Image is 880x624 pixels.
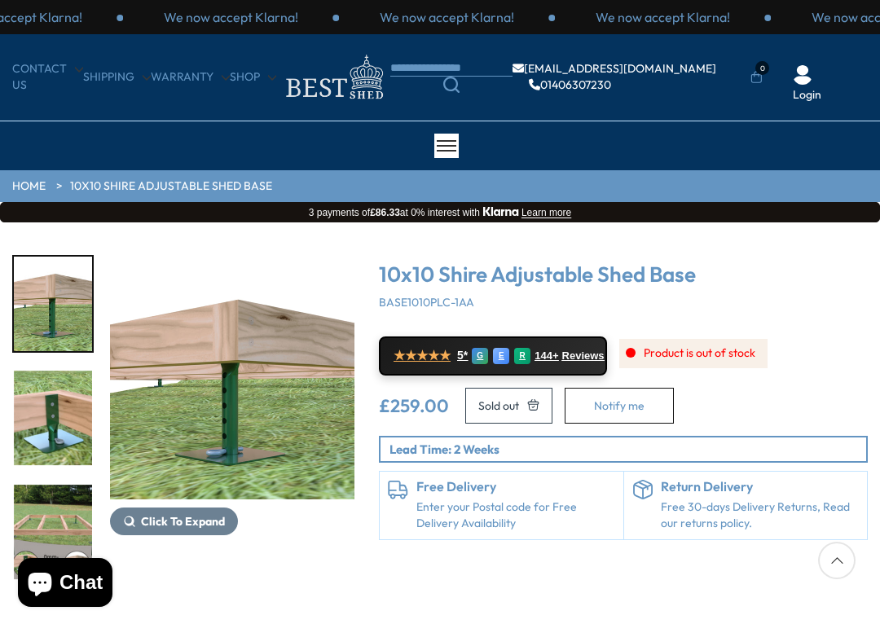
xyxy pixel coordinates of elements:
[379,263,868,287] h3: 10x10 Shire Adjustable Shed Base
[12,483,94,581] div: 3 / 5
[379,295,474,310] span: BASE1010PLC-1AA
[619,339,768,368] div: Product is out of stock
[529,79,611,90] a: 01406307230
[472,348,488,364] div: G
[70,178,272,195] a: 10x10 Shire Adjustable Shed Base
[661,499,860,531] p: Free 30-days Delivery Returns, Read our returns policy.
[750,69,763,86] a: 0
[83,69,151,86] a: Shipping
[535,349,558,363] span: 144+
[416,480,615,494] h6: Free Delivery
[230,69,276,86] a: Shop
[151,69,230,86] a: Warranty
[123,8,339,26] div: 1 / 3
[379,336,607,376] a: ★★★★★ 5* G E R 144+ Reviews
[416,499,615,531] a: Enter your Postal code for Free Delivery Availability
[596,8,730,26] p: We now accept Klarna!
[110,255,354,581] div: 1 / 5
[339,8,555,26] div: 2 / 3
[12,61,83,93] a: CONTACT US
[380,8,514,26] p: We now accept Klarna!
[493,348,509,364] div: E
[379,397,449,415] ins: £259.00
[793,87,821,103] a: Login
[562,349,605,363] span: Reviews
[661,480,860,494] h6: Return Delivery
[465,388,552,424] button: Add to Cart
[14,485,92,579] img: Adjustbaseheight2_d3599b39-931d-471b-a050-f097fa9d181a_200x200.jpg
[164,8,298,26] p: We now accept Klarna!
[12,178,46,195] a: HOME
[110,255,354,499] img: 10x10 Shire Adjustable Shed Base
[389,441,866,458] p: Lead Time: 2 Weeks
[793,65,812,85] img: User Icon
[12,255,94,353] div: 1 / 5
[394,348,451,363] span: ★★★★★
[514,348,530,364] div: R
[276,51,390,103] img: logo
[513,63,716,74] a: [EMAIL_ADDRESS][DOMAIN_NAME]
[12,369,94,467] div: 2 / 5
[13,558,117,611] inbox-online-store-chat: Shopify online store chat
[755,61,769,75] span: 0
[390,77,513,93] a: Search
[141,514,225,529] span: Click To Expand
[478,400,519,411] span: Sold out
[110,508,238,535] button: Click To Expand
[565,388,674,424] button: Notify me
[14,371,92,465] img: Adjustbaseheightlow_2ec8a162-e60b-4cd7-94f9-ace2c889b2b1_200x200.jpg
[14,257,92,351] img: adjustbaseheighthigh_4ade4dbc-cadb-4cd5-9e55-9a095da95859_200x200.jpg
[555,8,771,26] div: 3 / 3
